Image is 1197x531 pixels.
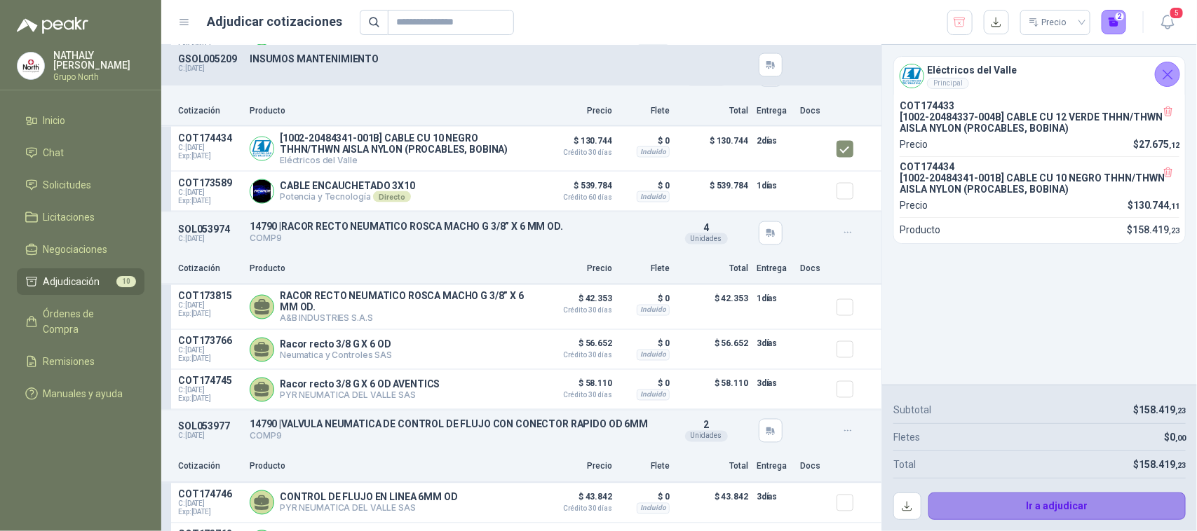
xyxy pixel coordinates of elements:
p: $ 42.353 [542,291,612,315]
p: $ 0 [621,291,670,308]
span: Exp: [DATE] [178,152,241,160]
p: COT173589 [178,177,241,188]
a: Chat [17,139,144,166]
p: 14790 | VALVULA NEUMATICA DE CONTROL DE FLUJO CON CONECTOR RAPIDO OD 6MM [250,419,663,430]
span: 158.419 [1139,404,1186,415]
p: C: [DATE] [178,432,241,441]
h1: Adjudicar cotizaciones [208,12,343,32]
span: C: [DATE] [178,347,241,355]
p: CONTROL DE FLUJO EN LINEA 6MM OD [280,492,458,503]
p: Entrega [757,104,792,118]
p: 3 días [757,375,792,392]
span: C: [DATE] [178,302,241,310]
p: $ 43.842 [678,489,748,517]
div: Incluido [637,305,670,316]
p: Flete [621,262,670,275]
p: [1002-20484341-001B] CABLE CU 10 NEGRO THHN/THWN AISLA NYLON (PROCABLES, BOBINA) [280,132,534,155]
span: Exp: [DATE] [178,197,241,205]
span: Exp: [DATE] [178,355,241,364]
span: Crédito 30 días [542,308,612,315]
p: 1 días [757,177,792,194]
img: Company Logo [250,180,273,203]
span: ,23 [1169,226,1179,235]
p: COT173815 [178,291,241,302]
p: Flete [621,104,670,118]
p: A&B INDUSTRIES S.A.S [280,313,534,324]
p: Grupo North [53,73,144,81]
p: Docs [800,262,828,275]
div: Incluido [637,191,670,202]
span: 27.675 [1139,139,1179,150]
p: Entrega [757,460,792,474]
a: Manuales y ayuda [17,380,144,407]
span: 5 [1169,6,1184,20]
span: C: [DATE] [178,144,241,152]
a: Adjudicación10 [17,268,144,295]
p: Racor recto 3/8 G X 6 OD AVENTICS [280,379,440,390]
div: Unidades [685,233,728,244]
button: Ir a adjudicar [928,492,1186,520]
p: $ [1164,429,1186,445]
p: Subtotal [893,402,931,418]
p: [1002-20484341-001B] CABLE CU 10 NEGRO THHN/THWN AISLA NYLON (PROCABLES, BOBINA) [900,172,1179,195]
p: $ 0 [621,132,670,149]
a: Inicio [17,107,144,134]
p: COT174746 [178,489,241,500]
p: Precio [900,137,928,152]
button: 5 [1155,10,1180,35]
p: 2 días [757,132,792,149]
p: Cotización [178,460,241,474]
p: Precio [542,460,612,474]
p: $ 0 [621,336,670,352]
p: Neumatica y Controles SAS [280,350,392,361]
a: Negociaciones [17,236,144,263]
span: 0 [1170,432,1186,443]
p: COT174434 [178,132,241,144]
p: $ 58.110 [542,375,612,399]
p: GSOL005209 [178,53,241,64]
span: Crédito 30 días [542,506,612,513]
div: Principal [927,78,969,89]
span: Crédito 30 días [542,352,612,359]
p: $ 130.744 [542,132,612,156]
span: 2 [703,420,709,431]
p: COT173766 [178,336,241,347]
p: $ [1133,402,1186,418]
p: $ 0 [621,177,670,194]
div: Incluido [637,146,670,158]
p: $ 42.353 [678,291,748,324]
span: Solicitudes [43,177,92,193]
p: $ [1133,137,1179,152]
a: Remisiones [17,348,144,375]
p: $ 0 [621,489,670,506]
p: Cotización [178,104,241,118]
span: ,11 [1169,202,1179,211]
button: Cerrar [1155,62,1180,87]
span: 158.419 [1132,224,1179,235]
p: $ 0 [621,375,670,392]
p: Entrega [757,262,792,275]
button: 2 [1102,10,1127,35]
img: Logo peakr [17,17,88,34]
p: Docs [800,460,828,474]
span: Órdenes de Compra [43,306,131,337]
p: Total [678,104,748,118]
div: Incluido [637,389,670,401]
span: Crédito 30 días [542,149,612,156]
p: $ [1127,222,1179,237]
p: 1 días [757,291,792,308]
p: PYR NEUMATICA DEL VALLE SAS [280,503,458,513]
p: 14790 | RACOR RECTO NEUMATICO ROSCA MACHO G 3/8” X 6 MM OD. [250,221,663,232]
p: Total [678,262,748,275]
div: Precio [1029,12,1069,33]
span: Crédito 60 días [542,194,612,201]
div: Incluido [637,350,670,361]
a: Órdenes de Compra [17,301,144,343]
p: COMP9 [250,430,663,443]
span: 158.419 [1139,459,1186,470]
p: PYR NEUMATICA DEL VALLE SAS [280,390,440,401]
p: $ 56.652 [542,336,612,359]
p: $ 58.110 [678,375,748,404]
p: Fletes [893,429,920,445]
img: Company Logo [18,53,44,79]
